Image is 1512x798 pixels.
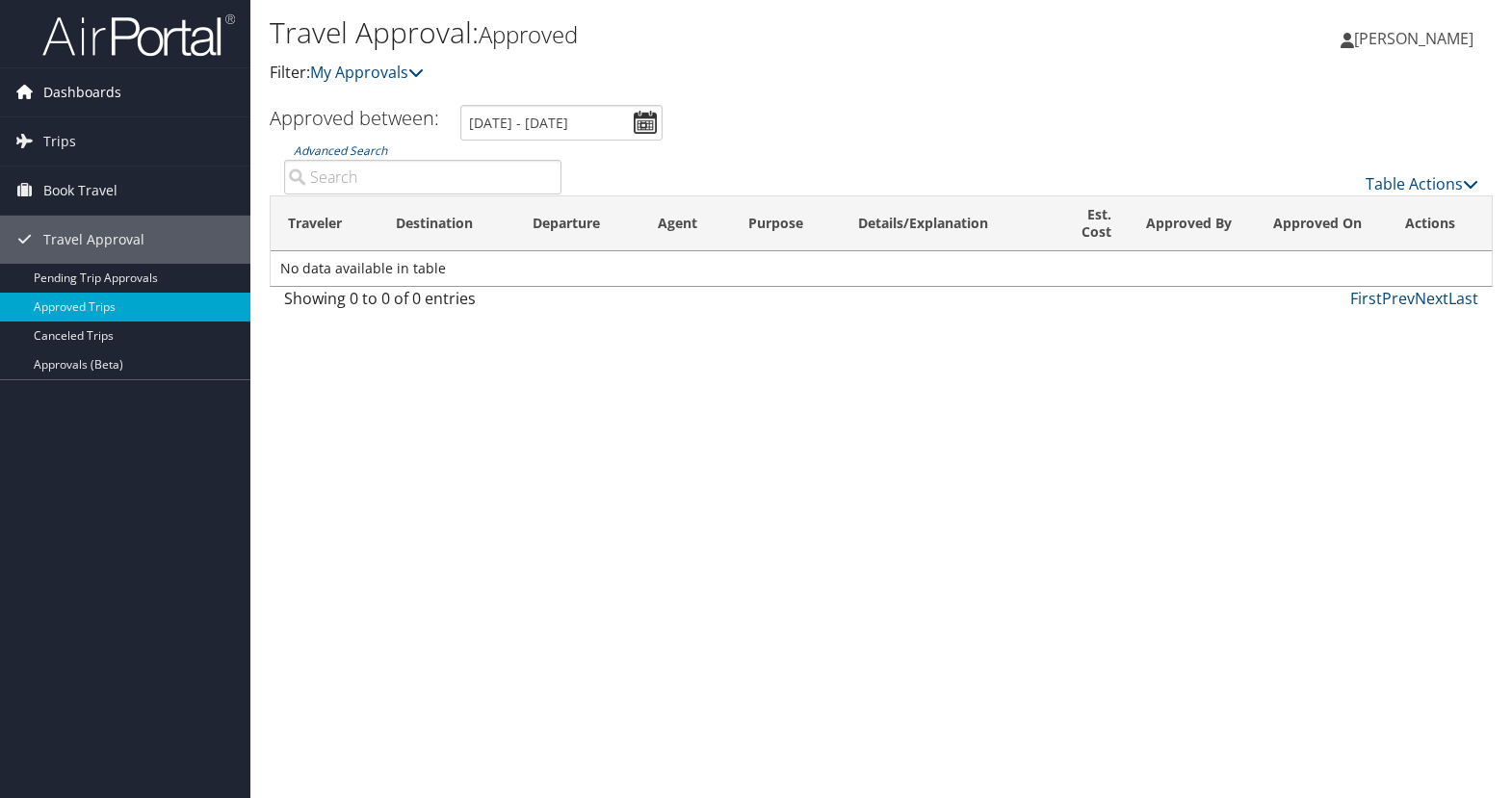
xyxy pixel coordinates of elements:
[460,105,663,141] input: [DATE] - [DATE]
[841,196,1042,251] th: Details/Explanation
[1388,196,1492,251] th: Actions
[1129,196,1256,251] th: Approved By: activate to sort column ascending
[43,117,76,166] span: Trips
[515,196,640,251] th: Departure: activate to sort column ascending
[284,160,561,194] input: Advanced Search
[479,18,578,50] small: Approved
[1341,10,1493,67] a: [PERSON_NAME]
[271,251,1492,286] td: No data available in table
[271,196,378,251] th: Traveler: activate to sort column ascending
[294,142,387,159] a: Advanced Search
[43,68,121,116] span: Dashboards
[1354,28,1473,49] span: [PERSON_NAME]
[1366,173,1478,194] a: Table Actions
[1042,196,1129,251] th: Est. Cost: activate to sort column ascending
[43,216,144,264] span: Travel Approval
[1448,288,1478,309] a: Last
[640,196,731,251] th: Agent
[310,62,424,83] a: My Approvals
[270,13,1085,53] h1: Travel Approval:
[378,196,515,251] th: Destination: activate to sort column ascending
[1382,288,1415,309] a: Prev
[270,105,439,131] h3: Approved between:
[731,196,841,251] th: Purpose
[1415,288,1448,309] a: Next
[1256,196,1388,251] th: Approved On: activate to sort column ascending
[1350,288,1382,309] a: First
[43,167,117,215] span: Book Travel
[284,287,561,320] div: Showing 0 to 0 of 0 entries
[42,13,235,58] img: airportal-logo.png
[270,61,1085,86] p: Filter:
